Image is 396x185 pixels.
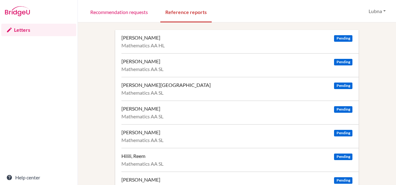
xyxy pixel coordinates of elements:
[334,177,352,184] span: Pending
[334,130,352,136] span: Pending
[121,82,211,88] div: [PERSON_NAME][GEOGRAPHIC_DATA]
[1,24,76,36] a: Letters
[334,106,352,113] span: Pending
[121,148,359,172] a: Hilili, Reem Pending Mathematics AA SL
[334,83,352,89] span: Pending
[5,6,30,16] img: Bridge-U
[121,153,145,159] div: Hilili, Reem
[121,30,359,53] a: [PERSON_NAME] Pending Mathematics AA HL
[121,177,160,183] div: [PERSON_NAME]
[121,35,160,41] div: [PERSON_NAME]
[1,171,76,184] a: Help center
[121,77,359,101] a: [PERSON_NAME][GEOGRAPHIC_DATA] Pending Mathematics AA SL
[121,53,359,77] a: [PERSON_NAME] Pending Mathematics AA SL
[121,129,160,135] div: [PERSON_NAME]
[160,1,212,22] a: Reference reports
[85,1,153,22] a: Recommendation requests
[366,5,389,17] button: Lubna
[121,106,160,112] div: [PERSON_NAME]
[121,90,352,96] div: Mathematics AA SL
[121,113,352,120] div: Mathematics AA SL
[121,58,160,64] div: [PERSON_NAME]
[121,137,352,143] div: Mathematics AA SL
[121,42,352,49] div: Mathematics AA HL
[334,35,352,42] span: Pending
[121,124,359,148] a: [PERSON_NAME] Pending Mathematics AA SL
[121,66,352,72] div: Mathematics AA SL
[121,161,352,167] div: Mathematics AA SL
[121,101,359,124] a: [PERSON_NAME] Pending Mathematics AA SL
[334,59,352,65] span: Pending
[334,154,352,160] span: Pending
